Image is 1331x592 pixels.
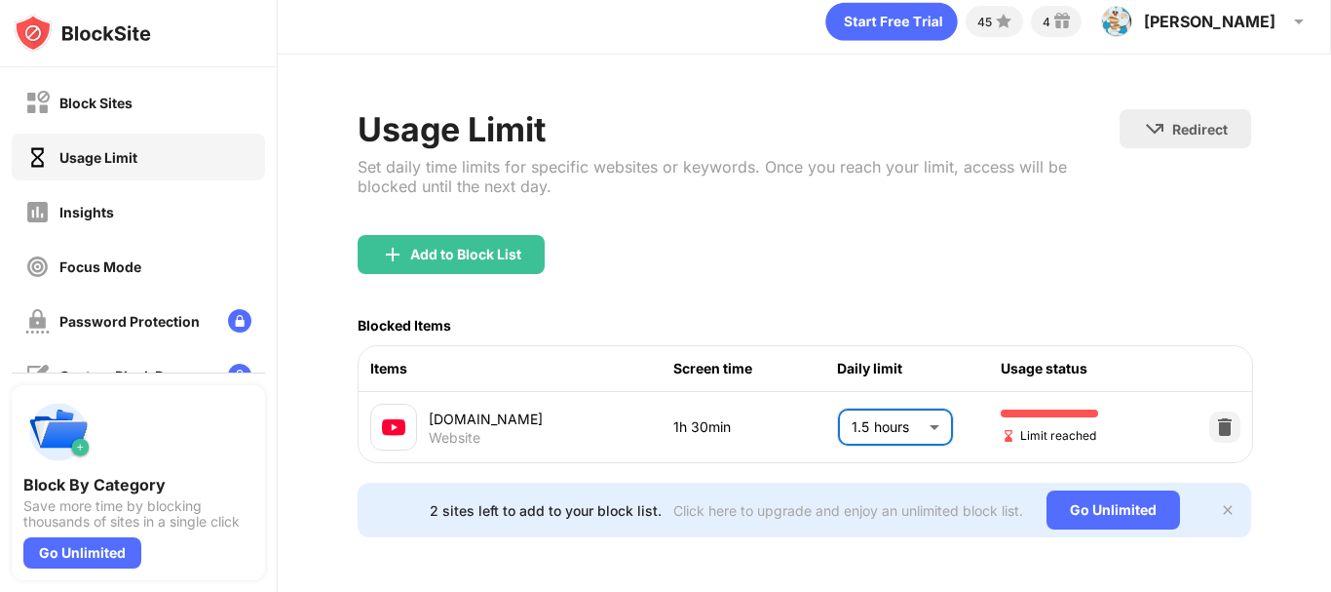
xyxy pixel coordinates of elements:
[852,416,922,438] p: 1.5 hours
[228,364,251,387] img: lock-menu.svg
[59,149,137,166] div: Usage Limit
[25,200,50,224] img: insights-off.svg
[358,157,1120,196] div: Set daily time limits for specific websites or keywords. Once you reach your limit, access will b...
[1101,6,1132,37] img: ACg8ocIlQbEsoQZqnAbJ7_6jfY4OSuOGpV42HHYWfQ-QhaCtNRiYaCM=s96-c
[1043,15,1050,29] div: 4
[382,415,405,439] img: favicons
[23,475,253,494] div: Block By Category
[25,255,50,279] img: focus-off.svg
[1046,491,1180,530] div: Go Unlimited
[23,537,141,569] div: Go Unlimited
[1172,121,1228,138] div: Redirect
[25,309,50,334] img: password-protection-off.svg
[673,416,837,438] div: 1h 30min
[1001,426,1096,445] span: Limit reached
[992,10,1015,33] img: points-small.svg
[825,2,958,41] div: animation
[1001,428,1016,444] img: hourglass-end.svg
[429,429,480,447] div: Website
[673,358,837,379] div: Screen time
[1220,502,1236,518] img: x-button.svg
[410,247,521,262] div: Add to Block List
[59,368,188,384] div: Custom Block Page
[429,409,673,429] div: [DOMAIN_NAME]
[59,258,141,275] div: Focus Mode
[370,358,673,379] div: Items
[23,397,94,467] img: push-categories.svg
[977,15,992,29] div: 45
[25,364,50,388] img: customize-block-page-off.svg
[25,91,50,115] img: block-off.svg
[673,502,1023,519] div: Click here to upgrade and enjoy an unlimited block list.
[358,317,451,334] div: Blocked Items
[430,502,662,519] div: 2 sites left to add to your block list.
[358,109,1120,149] div: Usage Limit
[14,14,151,53] img: logo-blocksite.svg
[59,95,133,111] div: Block Sites
[23,498,253,530] div: Save more time by blocking thousands of sites in a single click
[228,309,251,333] img: lock-menu.svg
[59,313,200,330] div: Password Protection
[1050,10,1074,33] img: reward-small.svg
[1001,358,1164,379] div: Usage status
[1144,12,1275,31] div: [PERSON_NAME]
[25,145,50,170] img: time-usage-on.svg
[59,204,114,220] div: Insights
[837,358,1001,379] div: Daily limit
